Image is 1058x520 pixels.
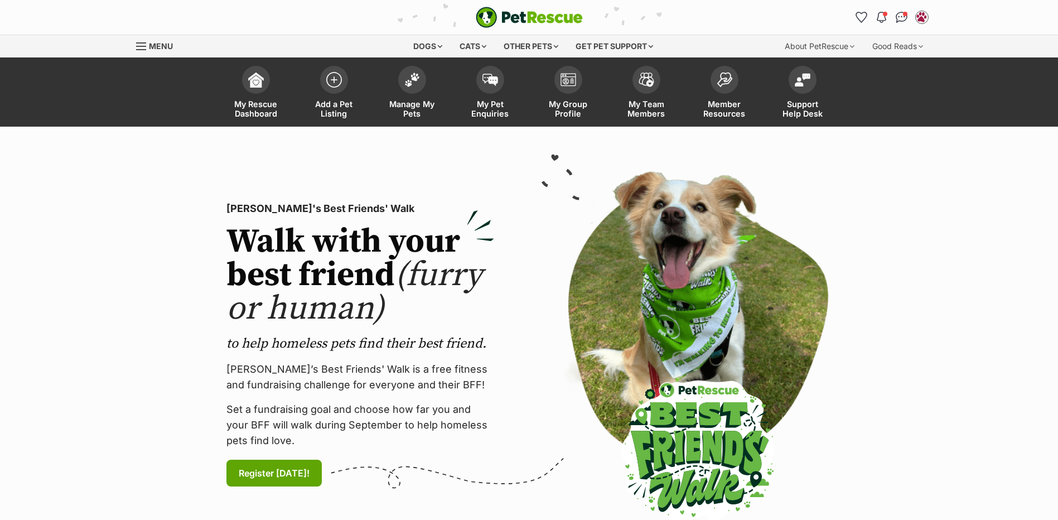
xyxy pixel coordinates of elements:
[853,8,931,26] ul: Account quick links
[561,73,576,86] img: group-profile-icon-3fa3cf56718a62981997c0bc7e787c4b2cf8bcc04b72c1350f741eb67cf2f40e.svg
[373,60,451,127] a: Manage My Pets
[452,35,494,57] div: Cats
[404,73,420,87] img: manage-my-pets-icon-02211641906a0b7f246fdf0571729dbe1e7629f14944591b6c1af311fb30b64b.svg
[529,60,607,127] a: My Group Profile
[639,73,654,87] img: team-members-icon-5396bd8760b3fe7c0b43da4ab00e1e3bb1a5d9ba89233759b79545d2d3fc5d0d.svg
[136,35,181,55] a: Menu
[239,466,310,480] span: Register [DATE]!
[476,7,583,28] img: logo-e224e6f780fb5917bec1dbf3a21bbac754714ae5b6737aabdf751b685950b380.svg
[405,35,450,57] div: Dogs
[699,99,750,118] span: Member Resources
[465,99,515,118] span: My Pet Enquiries
[226,460,322,487] a: Register [DATE]!
[877,12,886,23] img: notifications-46538b983faf8c2785f20acdc204bb7945ddae34d4c08c2a6579f10ce5e182be.svg
[621,99,671,118] span: My Team Members
[149,41,173,51] span: Menu
[873,8,891,26] button: Notifications
[913,8,931,26] button: My account
[896,12,907,23] img: chat-41dd97257d64d25036548639549fe6c8038ab92f7586957e7f3b1b290dea8141.svg
[295,60,373,127] a: Add a Pet Listing
[217,60,295,127] a: My Rescue Dashboard
[568,35,661,57] div: Get pet support
[607,60,685,127] a: My Team Members
[764,60,842,127] a: Support Help Desk
[916,12,927,23] img: Ballarat Animal Shelter profile pic
[685,60,764,127] a: Member Resources
[795,73,810,86] img: help-desk-icon-fdf02630f3aa405de69fd3d07c3f3aa587a6932b1a1747fa1d2bba05be0121f9.svg
[226,225,494,326] h2: Walk with your best friend
[226,402,494,449] p: Set a fundraising goal and choose how far you and your BFF will walk during September to help hom...
[777,35,862,57] div: About PetRescue
[226,201,494,216] p: [PERSON_NAME]'s Best Friends' Walk
[777,99,828,118] span: Support Help Desk
[543,99,593,118] span: My Group Profile
[226,335,494,353] p: to help homeless pets find their best friend.
[226,362,494,393] p: [PERSON_NAME]’s Best Friends' Walk is a free fitness and fundraising challenge for everyone and t...
[496,35,566,57] div: Other pets
[476,7,583,28] a: PetRescue
[451,60,529,127] a: My Pet Enquiries
[231,99,281,118] span: My Rescue Dashboard
[326,72,342,88] img: add-pet-listing-icon-0afa8454b4691262ce3f59096e99ab1cd57d4a30225e0717b998d2c9b9846f56.svg
[893,8,911,26] a: Conversations
[248,72,264,88] img: dashboard-icon-eb2f2d2d3e046f16d808141f083e7271f6b2e854fb5c12c21221c1fb7104beca.svg
[864,35,931,57] div: Good Reads
[309,99,359,118] span: Add a Pet Listing
[387,99,437,118] span: Manage My Pets
[853,8,871,26] a: Favourites
[482,74,498,86] img: pet-enquiries-icon-7e3ad2cf08bfb03b45e93fb7055b45f3efa6380592205ae92323e6603595dc1f.svg
[226,254,482,330] span: (furry or human)
[717,72,732,87] img: member-resources-icon-8e73f808a243e03378d46382f2149f9095a855e16c252ad45f914b54edf8863c.svg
